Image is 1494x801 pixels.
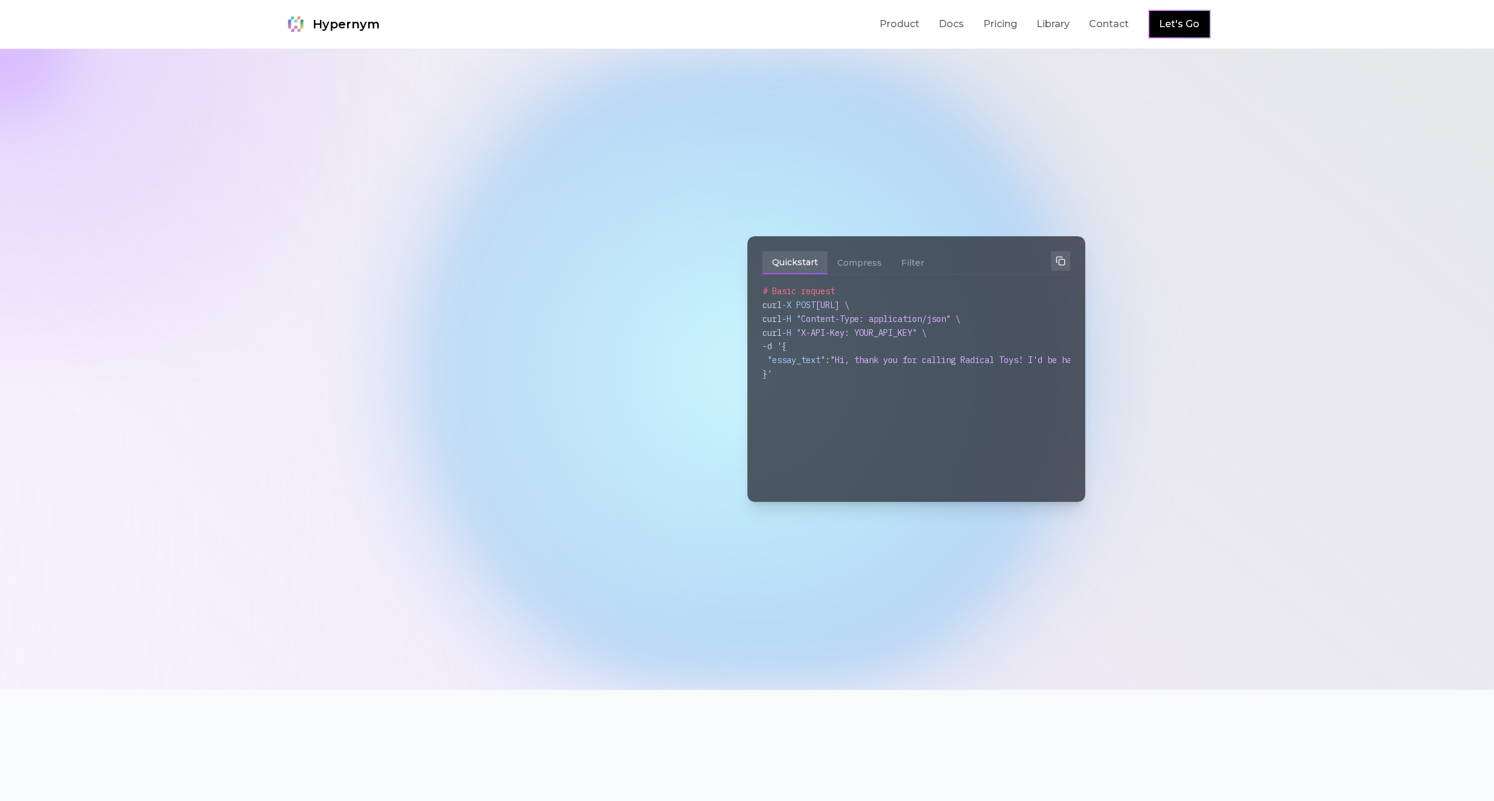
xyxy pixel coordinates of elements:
a: Let's Go [1159,17,1199,31]
button: Compress [828,251,892,274]
button: Copy to clipboard [1051,251,1070,271]
span: -H " [782,314,801,324]
span: -X POST [782,300,816,310]
button: Quickstart [762,251,828,274]
span: Content-Type: application/json" \ [801,314,960,324]
span: "Hi, thank you for calling Radical Toys! I'd be happy to help with your shipping or returns issue." [830,355,1308,365]
span: Hypernym [313,16,380,33]
span: curl [762,314,782,324]
span: curl [762,300,782,310]
a: Docs [939,17,964,31]
span: X-API-Key: YOUR_API_KEY" \ [801,327,927,338]
span: }' [762,368,772,379]
a: Hypernym [284,12,380,36]
span: [URL] \ [816,300,849,310]
span: "essay_text" [767,355,825,365]
img: Hypernym Logo [284,12,308,36]
button: Filter [892,251,934,274]
span: -d '{ [762,341,787,352]
a: Library [1036,17,1070,31]
span: # Basic request [762,286,835,297]
a: Pricing [983,17,1017,31]
a: Product [879,17,919,31]
a: Contact [1089,17,1129,31]
span: : [825,355,830,365]
span: curl [762,327,782,338]
span: -H " [782,327,801,338]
